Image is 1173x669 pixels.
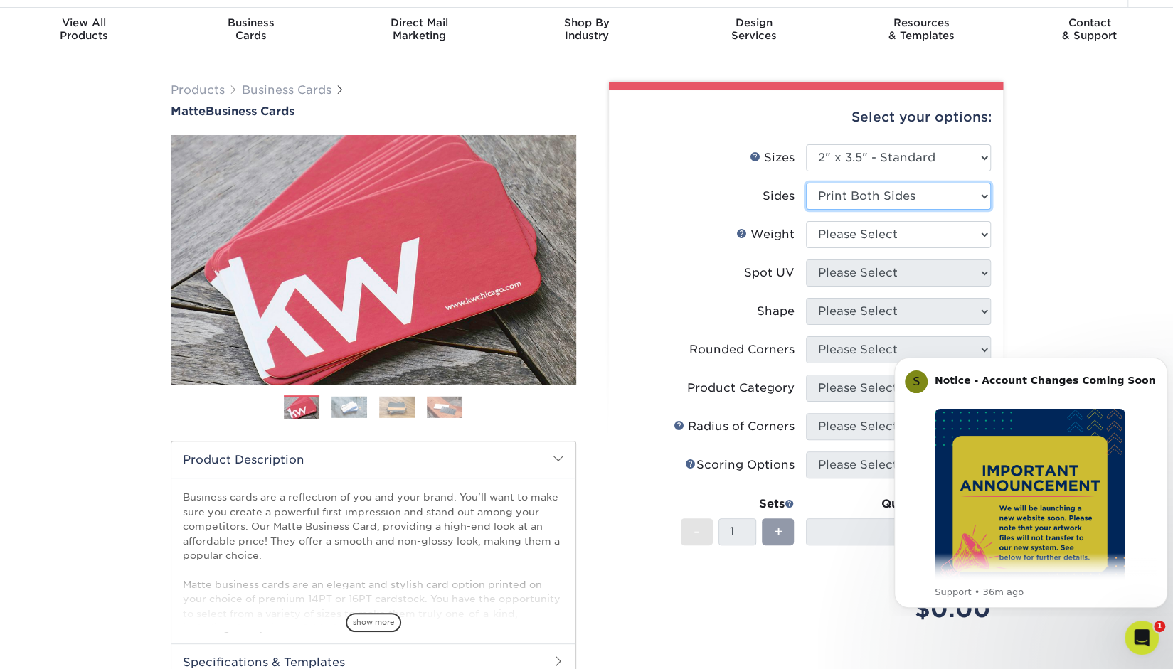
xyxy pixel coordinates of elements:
a: BusinessCards [168,8,336,53]
div: Radius of Corners [674,418,795,435]
div: Quantity per Set [806,496,991,513]
span: show more [346,613,401,632]
a: MatteBusiness Cards [171,105,576,118]
span: 1 [1154,621,1165,632]
div: Sizes [750,149,795,166]
span: Shop By [503,16,671,29]
div: Services [670,16,838,42]
span: Matte [171,105,206,118]
div: Sets [681,496,795,513]
img: Business Cards 04 [427,396,462,418]
span: Contact [1005,16,1173,29]
span: Direct Mail [335,16,503,29]
iframe: Intercom live chat [1125,621,1159,655]
a: Business Cards [242,83,331,97]
img: Matte 01 [171,57,576,462]
div: Spot UV [744,264,795,282]
img: Business Cards 01 [284,390,319,426]
img: Business Cards 02 [331,396,367,418]
div: $0.00 [817,592,991,626]
img: Business Cards 03 [379,396,415,418]
div: Industry [503,16,671,42]
div: Scoring Options [685,456,795,473]
h2: Product Description [171,441,575,478]
div: Weight [736,226,795,243]
span: Design [670,16,838,29]
iframe: Intercom notifications message [888,345,1173,616]
div: Sides [763,188,795,205]
a: Contact& Support [1005,8,1173,53]
h1: Business Cards [171,105,576,118]
div: Rounded Corners [689,341,795,358]
span: + [773,521,782,542]
div: Cards [168,16,336,42]
span: Business [168,16,336,29]
div: & Templates [838,16,1006,42]
a: Products [171,83,225,97]
a: Resources& Templates [838,8,1006,53]
div: Product Category [687,380,795,397]
a: Direct MailMarketing [335,8,503,53]
a: Shop ByIndustry [503,8,671,53]
div: Marketing [335,16,503,42]
a: DesignServices [670,8,838,53]
div: Shape [757,303,795,320]
span: - [694,521,700,542]
div: Select your options: [620,90,992,144]
span: Resources [838,16,1006,29]
div: & Support [1005,16,1173,42]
